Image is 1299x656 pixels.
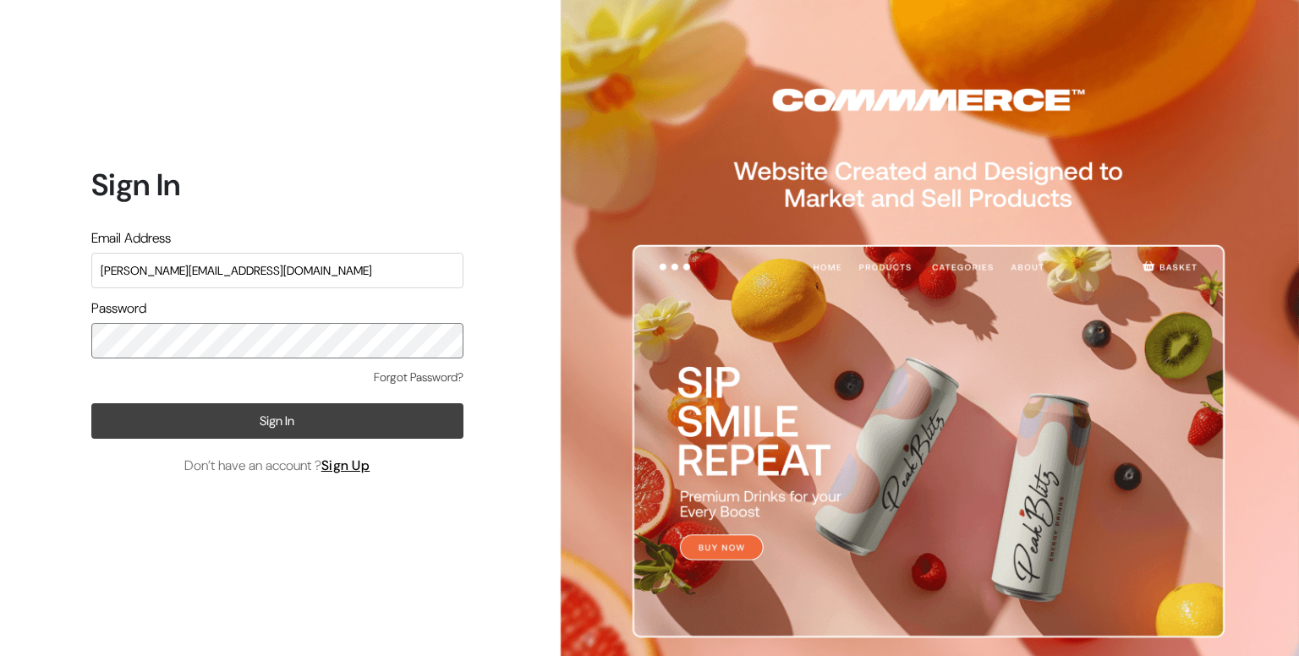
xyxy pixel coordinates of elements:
[91,167,463,203] h1: Sign In
[321,456,370,474] a: Sign Up
[184,456,370,476] span: Don’t have an account ?
[91,403,463,439] button: Sign In
[91,228,171,249] label: Email Address
[374,369,463,386] a: Forgot Password?
[91,298,146,319] label: Password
